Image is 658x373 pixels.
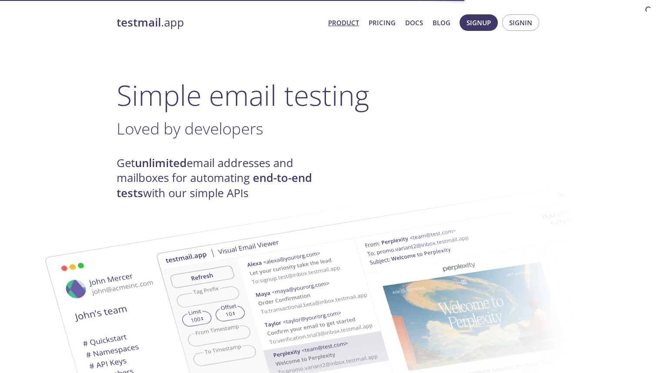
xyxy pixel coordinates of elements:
[117,78,541,112] h1: Simple email testing
[467,17,491,28] span: Signup
[117,170,312,200] strong: end-to-end tests
[502,14,539,31] button: Signin
[433,17,450,28] a: Blog
[509,17,532,28] span: Signin
[328,17,359,28] a: Product
[117,15,161,30] strong: testmail
[117,15,321,30] a: testmail.app
[369,17,396,28] a: Pricing
[460,14,498,31] button: Signup
[405,17,423,28] a: Docs
[135,155,187,171] strong: unlimited
[117,118,263,139] span: Loved by developers
[117,156,329,201] h4: Get email addresses and mailboxes for automating with our simple APIs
